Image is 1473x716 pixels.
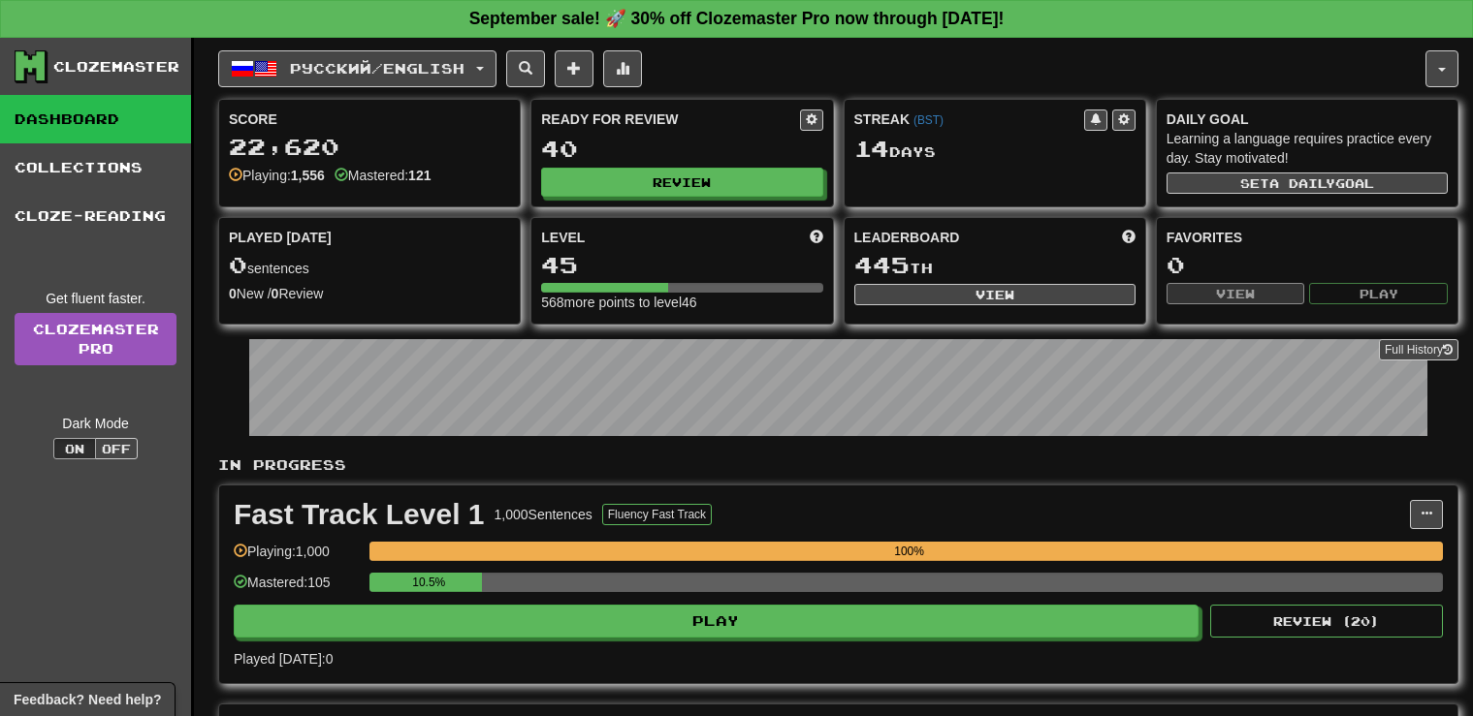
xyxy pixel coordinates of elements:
div: Get fluent faster. [15,289,176,308]
span: 445 [854,251,910,278]
div: sentences [229,253,510,278]
button: Review (20) [1210,605,1443,638]
div: Ready for Review [541,109,799,129]
span: Score more points to level up [810,228,823,247]
button: Search sentences [506,50,545,87]
button: Play [1309,283,1448,304]
div: 45 [541,253,822,277]
div: New / Review [229,284,510,303]
button: View [854,284,1136,305]
span: Русский / English [290,60,464,77]
strong: 121 [408,168,431,183]
div: 1,000 Sentences [495,505,592,524]
span: a daily [1269,176,1335,190]
button: Review [541,168,822,197]
div: Clozemaster [53,57,179,77]
button: Fluency Fast Track [602,504,712,525]
div: 10.5% [375,573,482,592]
div: Learning a language requires practice every day. Stay motivated! [1167,129,1448,168]
div: Score [229,109,510,129]
button: On [53,438,96,459]
strong: 0 [272,286,279,301]
span: 0 [229,251,247,278]
a: (BST) [913,113,944,127]
div: Mastered: 105 [234,573,360,605]
div: Playing: 1,000 [234,542,360,574]
span: Played [DATE] [229,228,332,247]
div: Streak [854,109,1084,129]
div: 22,620 [229,135,510,159]
div: Fast Track Level 1 [234,500,485,529]
div: Playing: [229,166,325,185]
div: th [854,253,1136,278]
div: 0 [1167,253,1448,277]
div: Daily Goal [1167,109,1448,129]
span: Leaderboard [854,228,960,247]
div: Favorites [1167,228,1448,247]
strong: September sale! 🚀 30% off Clozemaster Pro now through [DATE]! [469,9,1005,28]
span: Level [541,228,585,247]
button: Seta dailygoal [1167,172,1448,194]
button: Add sentence to collection [555,50,593,87]
div: 40 [541,137,822,161]
button: Play [234,605,1199,638]
div: Day s [854,137,1136,162]
a: ClozemasterPro [15,313,176,365]
div: Mastered: [335,166,432,185]
button: Русский/English [218,50,496,87]
p: In Progress [218,455,1458,475]
button: Full History [1379,339,1458,360]
strong: 0 [229,286,237,301]
button: More stats [603,50,642,87]
span: Open feedback widget [14,690,161,709]
button: View [1167,283,1305,304]
div: 568 more points to level 46 [541,293,822,312]
strong: 1,556 [291,168,325,183]
div: Dark Mode [15,414,176,433]
span: This week in points, UTC [1122,228,1136,247]
button: Off [95,438,138,459]
span: Played [DATE]: 0 [234,651,333,667]
div: 100% [375,542,1443,561]
span: 14 [854,135,889,162]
